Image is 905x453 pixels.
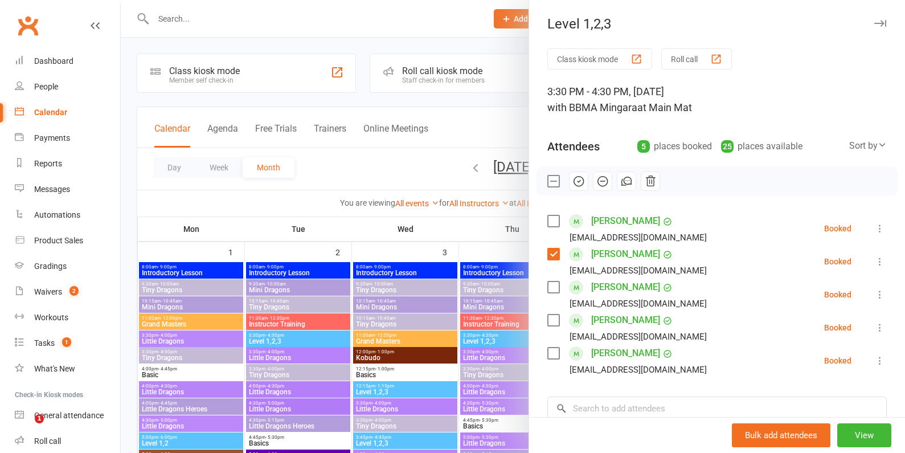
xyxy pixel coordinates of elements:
[547,48,652,70] button: Class kiosk mode
[591,278,660,296] a: [PERSON_NAME]
[34,236,83,245] div: Product Sales
[15,330,120,356] a: Tasks 1
[637,138,712,154] div: places booked
[547,101,637,113] span: with BBMA Mingara
[15,305,120,330] a: Workouts
[34,159,62,168] div: Reports
[34,185,70,194] div: Messages
[34,210,80,219] div: Automations
[34,313,68,322] div: Workouts
[34,411,104,420] div: General attendance
[15,125,120,151] a: Payments
[34,262,67,271] div: Gradings
[34,108,67,117] div: Calendar
[721,140,734,153] div: 25
[570,230,707,245] div: [EMAIL_ADDRESS][DOMAIN_NAME]
[824,357,851,365] div: Booked
[69,286,79,296] span: 2
[824,225,851,232] div: Booked
[35,414,44,423] span: 1
[34,287,62,296] div: Waivers
[547,138,600,154] div: Attendees
[34,364,75,373] div: What's New
[15,100,120,125] a: Calendar
[637,140,650,153] div: 5
[837,423,891,447] button: View
[15,228,120,254] a: Product Sales
[547,84,887,116] div: 3:30 PM - 4:30 PM, [DATE]
[15,74,120,100] a: People
[15,279,120,305] a: Waivers 2
[15,356,120,382] a: What's New
[547,397,887,421] input: Search to add attendees
[11,414,39,442] iframe: Intercom live chat
[591,245,660,263] a: [PERSON_NAME]
[824,324,851,332] div: Booked
[721,138,802,154] div: places available
[591,212,660,230] a: [PERSON_NAME]
[34,436,61,446] div: Roll call
[15,151,120,177] a: Reports
[637,101,692,113] span: at Main Mat
[15,202,120,228] a: Automations
[15,403,120,428] a: General attendance kiosk mode
[529,16,905,32] div: Level 1,2,3
[62,337,71,347] span: 1
[661,48,732,70] button: Roll call
[732,423,830,447] button: Bulk add attendees
[15,48,120,74] a: Dashboard
[824,291,851,299] div: Booked
[591,311,660,329] a: [PERSON_NAME]
[34,133,70,142] div: Payments
[591,344,660,362] a: [PERSON_NAME]
[34,56,73,66] div: Dashboard
[570,329,707,344] div: [EMAIL_ADDRESS][DOMAIN_NAME]
[570,263,707,278] div: [EMAIL_ADDRESS][DOMAIN_NAME]
[849,138,887,153] div: Sort by
[34,338,55,348] div: Tasks
[14,11,42,40] a: Clubworx
[15,254,120,279] a: Gradings
[34,82,58,91] div: People
[15,177,120,202] a: Messages
[570,296,707,311] div: [EMAIL_ADDRESS][DOMAIN_NAME]
[824,258,851,266] div: Booked
[570,362,707,377] div: [EMAIL_ADDRESS][DOMAIN_NAME]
